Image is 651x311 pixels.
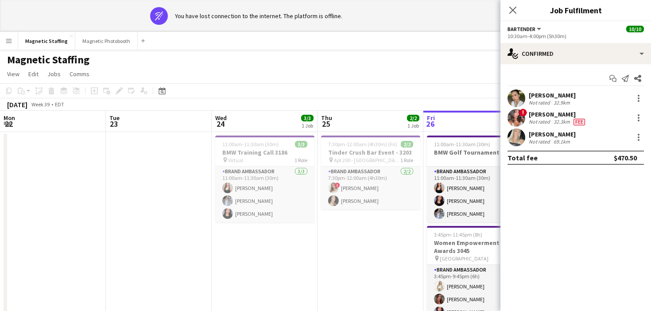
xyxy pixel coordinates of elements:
[328,141,397,148] span: 7:30pm-12:00am (4h30m) (Fri)
[108,119,120,129] span: 23
[334,157,400,163] span: Apt 200 - [GEOGRAPHIC_DATA]
[4,114,15,122] span: Mon
[215,114,227,122] span: Wed
[321,167,420,210] app-card-role: Brand Ambassador2/27:30pm-12:00am (4h30m)![PERSON_NAME][PERSON_NAME]
[440,255,488,262] span: [GEOGRAPHIC_DATA]
[302,122,313,129] div: 1 Job
[407,122,419,129] div: 1 Job
[75,32,138,50] button: Magnetic Photobooth
[175,12,342,20] div: You have lost connection to the internet. The platform is offline.
[335,183,340,188] span: !
[294,157,307,163] span: 1 Role
[427,148,526,156] h3: BMW Golf Tournament 3186
[70,70,89,78] span: Comms
[320,119,332,129] span: 25
[215,148,314,156] h3: BMW Training Call 3186
[434,231,482,238] span: 3:45pm-11:45pm (8h)
[407,115,419,121] span: 2/2
[109,114,120,122] span: Tue
[295,141,307,148] span: 3/3
[500,43,651,64] div: Confirmed
[552,99,572,106] div: 32.9km
[7,100,27,109] div: [DATE]
[508,26,535,32] span: Bartender
[434,141,490,148] span: 11:00am-11:30am (30m)
[321,114,332,122] span: Thu
[529,130,576,138] div: [PERSON_NAME]
[301,115,314,121] span: 3/3
[426,119,435,129] span: 26
[400,157,413,163] span: 1 Role
[321,136,420,210] app-job-card: 7:30pm-12:00am (4h30m) (Fri)2/2Tinder Crush Bar Event - 3203 Apt 200 - [GEOGRAPHIC_DATA]1 RoleBra...
[4,68,23,80] a: View
[519,109,527,117] span: !
[427,239,526,255] h3: Women Empowerment Awards 3045
[626,26,644,32] span: 10/10
[529,138,552,145] div: Not rated
[228,157,243,163] span: Virtual
[55,101,64,108] div: EDT
[500,4,651,16] h3: Job Fulfilment
[29,101,51,108] span: Week 39
[7,70,19,78] span: View
[508,153,538,162] div: Total fee
[222,141,279,148] span: 11:00am-11:30am (30m)
[427,167,526,222] app-card-role: Brand Ambassador3/311:00am-11:30am (30m)[PERSON_NAME][PERSON_NAME][PERSON_NAME]
[321,148,420,156] h3: Tinder Crush Bar Event - 3203
[529,110,587,118] div: [PERSON_NAME]
[529,118,552,125] div: Not rated
[508,33,644,39] div: 10:30am-4:00pm (5h30m)
[529,91,576,99] div: [PERSON_NAME]
[427,114,435,122] span: Fri
[552,118,572,125] div: 32.3km
[25,68,42,80] a: Edit
[215,136,314,222] app-job-card: 11:00am-11:30am (30m)3/3BMW Training Call 3186 Virtual1 RoleBrand Ambassador3/311:00am-11:30am (3...
[614,153,637,162] div: $470.50
[47,70,61,78] span: Jobs
[44,68,64,80] a: Jobs
[529,99,552,106] div: Not rated
[66,68,93,80] a: Comms
[427,136,526,222] app-job-card: 11:00am-11:30am (30m)3/3BMW Golf Tournament 31861 RoleBrand Ambassador3/311:00am-11:30am (30m)[PE...
[508,26,542,32] button: Bartender
[7,53,89,66] h1: Magnetic Staffing
[572,118,587,125] div: Crew has different fees then in role
[18,32,75,50] button: Magnetic Staffing
[552,138,572,145] div: 69.1km
[573,119,585,125] span: Fee
[214,119,227,129] span: 24
[215,167,314,222] app-card-role: Brand Ambassador3/311:00am-11:30am (30m)[PERSON_NAME][PERSON_NAME][PERSON_NAME]
[28,70,39,78] span: Edit
[401,141,413,148] span: 2/2
[2,119,15,129] span: 22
